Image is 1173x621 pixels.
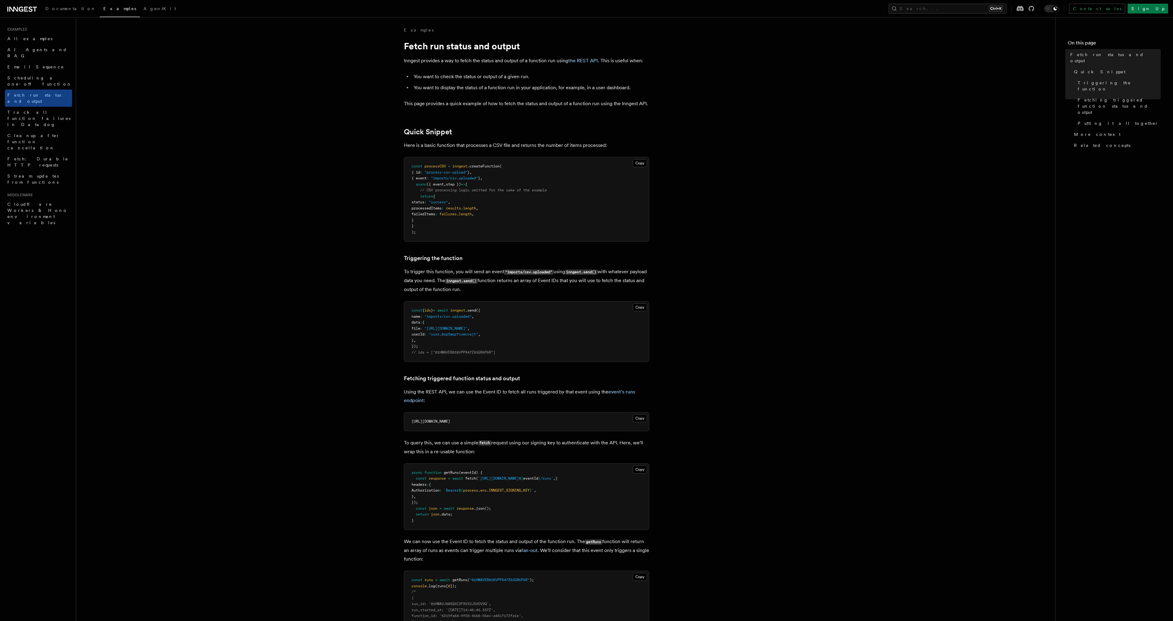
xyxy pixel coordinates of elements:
[422,320,424,324] span: {
[416,182,427,186] span: async
[412,200,424,204] span: status
[478,176,480,180] span: }
[1078,97,1161,115] span: Fetching triggered function status and output
[5,130,72,153] a: Cleanup after function cancellation
[465,308,476,312] span: .send
[412,332,424,336] span: userId
[412,419,450,424] span: [URL][DOMAIN_NAME]
[7,202,68,225] span: Cloudflare Workers & Hono environment variables
[412,206,442,210] span: processedItems
[412,518,414,523] span: }
[420,194,433,198] span: return
[444,470,459,475] span: getRuns
[459,488,463,493] span: ${
[459,470,482,475] span: (eventId) {
[439,212,457,216] span: failures
[412,218,414,222] span: }
[424,326,467,331] span: "[URL][DOMAIN_NAME]"
[470,170,472,174] span: ,
[1068,49,1161,66] a: Fetch run status and output
[444,488,459,493] span: `Bearer
[476,476,478,481] span: (
[412,494,414,499] span: }
[444,182,446,186] span: ,
[422,308,424,312] span: {
[485,506,491,511] span: ();
[7,110,71,127] span: Track all function failures in Datadog
[424,200,427,204] span: :
[540,476,553,481] span: /runs`
[435,212,437,216] span: :
[404,439,649,456] p: To query this, we can use a simple request using our signing key to authenticate with the API. He...
[412,500,418,504] span: });
[1074,131,1121,137] span: More context
[476,206,478,210] span: ,
[420,326,422,331] span: :
[5,171,72,188] a: Stream updates from functions
[445,278,477,284] code: inngest.send()
[144,6,176,11] span: AgentKit
[412,326,420,331] span: file
[470,578,530,582] span: "01HWAVEB858VPPX47Z65GR6P6R"
[404,388,649,405] p: Using the REST API, we can use the Event ID to fetch all runs triggered by that event using the :
[463,488,478,493] span: process
[889,4,1006,13] button: Search...Ctrl+K
[480,488,487,493] span: env
[404,141,649,150] p: Here is a basic function that processes a CSV file and returns the number of items processed:
[404,56,649,65] p: Inngest provides a way to fetch the status and output of a function run using . This is useful when:
[412,578,422,582] span: const
[7,174,59,185] span: Stream updates from functions
[7,75,72,86] span: Scheduling a one-off function
[442,206,444,210] span: :
[1074,142,1130,148] span: Related concepts
[1044,5,1059,12] button: Toggle dark mode
[427,176,429,180] span: :
[461,182,465,186] span: =>
[1068,39,1161,49] h4: On this page
[424,470,442,475] span: function
[448,584,450,588] span: 0
[5,193,33,197] span: Middleware
[633,159,647,167] button: Copy
[1075,77,1161,94] a: Triggering the function
[429,482,431,487] span: {
[427,182,444,186] span: ({ event
[476,308,480,312] span: ({
[416,506,427,511] span: const
[538,476,540,481] span: }
[424,308,431,312] span: ids
[1071,140,1161,151] a: Related concepts
[457,506,474,511] span: response
[459,212,472,216] span: length
[450,308,465,312] span: inngest
[467,326,470,331] span: ,
[416,476,427,481] span: const
[404,267,649,294] p: To trigger this function, you will send an event using with whatever payload data you need. The f...
[5,44,72,61] a: AI Agents and RAG
[412,338,414,343] span: }
[500,164,502,168] span: (
[478,488,480,493] span: .
[42,2,100,17] a: Documentation
[439,578,450,582] span: await
[489,488,530,493] span: INNGEST_SIGNING_KEY
[429,200,448,204] span: "success"
[412,308,422,312] span: const
[534,488,536,493] span: ,
[7,133,60,150] span: Cleanup after function cancellation
[553,476,555,481] span: ,
[412,176,427,180] span: { event
[45,6,96,11] span: Documentation
[429,332,478,336] span: "user_0xp3wqz7vumcvajt"
[420,314,422,319] span: :
[480,176,482,180] span: ,
[5,33,72,44] a: All examples
[1075,118,1161,129] a: Putting it all together
[472,314,474,319] span: ,
[446,206,461,210] span: results
[633,573,647,581] button: Copy
[103,6,136,11] span: Examples
[5,90,72,107] a: Fetch run status and output
[5,153,72,171] a: Fetch: Durable HTTP requests
[530,578,534,582] span: );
